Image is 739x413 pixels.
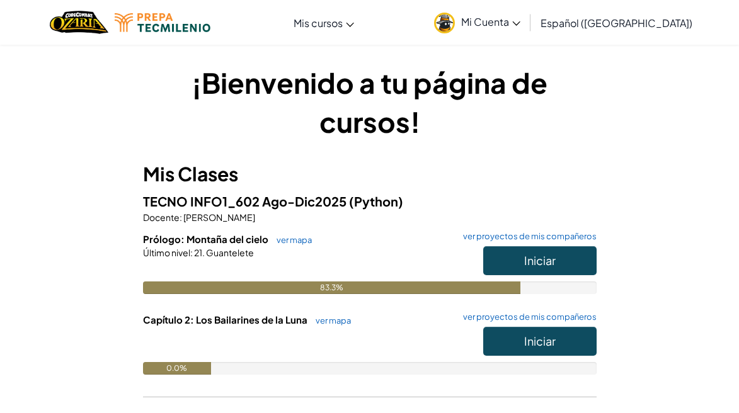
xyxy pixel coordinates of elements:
span: Mi Cuenta [461,15,520,28]
a: Ozaria by CodeCombat logo [50,9,108,35]
span: TECNO INFO1_602 Ago-Dic2025 [143,193,349,209]
span: [PERSON_NAME] [182,212,255,223]
a: Español ([GEOGRAPHIC_DATA]) [534,6,699,40]
span: : [180,212,182,223]
span: Último nivel [143,247,190,258]
span: (Python) [349,193,403,209]
span: Mis cursos [294,16,343,30]
a: ver proyectos de mis compañeros [457,232,597,240]
h3: Mis Clases [143,160,597,188]
a: Mi Cuenta [428,3,527,42]
div: 0.0% [143,362,211,375]
span: Iniciar [524,334,556,348]
span: : [190,247,193,258]
span: Español ([GEOGRAPHIC_DATA]) [541,16,692,30]
span: 21. [193,247,205,258]
img: Tecmilenio logo [115,13,210,32]
span: Docente [143,212,180,223]
a: ver proyectos de mis compañeros [457,313,597,321]
img: Home [50,9,108,35]
button: Iniciar [483,246,597,275]
a: Mis cursos [287,6,360,40]
a: ver mapa [270,235,312,245]
button: Iniciar [483,327,597,356]
span: Iniciar [524,253,556,268]
img: avatar [434,13,455,33]
span: Capítulo 2: Los Bailarines de la Luna [143,314,309,325]
span: Prólogo: Montaña del cielo [143,233,270,245]
div: 83.3% [143,281,521,294]
h1: ¡Bienvenido a tu página de cursos! [143,63,597,141]
span: Guantelete [205,247,254,258]
a: ver mapa [309,315,351,325]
